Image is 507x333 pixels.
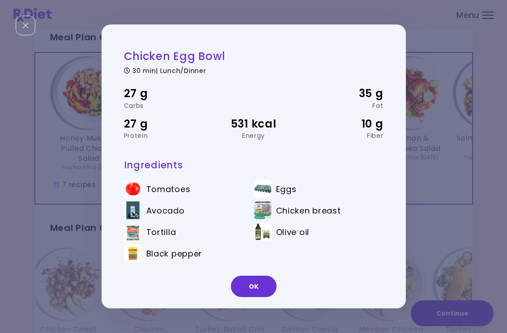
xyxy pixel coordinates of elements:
h3: Ingredients [124,159,383,171]
span: Avocado [146,205,185,215]
button: OK [231,276,277,297]
span: Black pepper [146,248,203,258]
span: Tortilla [146,227,176,237]
h2: Chicken Egg Bowl [124,49,383,63]
div: 35 g [297,85,383,102]
div: 30 min | Lunch/Dinner [124,65,383,74]
div: Energy [210,132,297,139]
div: Fat [297,102,383,108]
div: 10 g [297,115,383,132]
div: Fiber [297,132,383,139]
div: Protein [124,132,210,139]
span: Eggs [276,184,297,194]
span: Olive oil [276,227,309,237]
div: Close [16,16,35,35]
span: Tomatoes [146,184,191,194]
span: Chicken breast [276,205,341,215]
div: 531 kcal [210,115,297,132]
div: 27 g [124,85,210,102]
div: Carbs [124,102,210,108]
div: 27 g [124,115,210,132]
